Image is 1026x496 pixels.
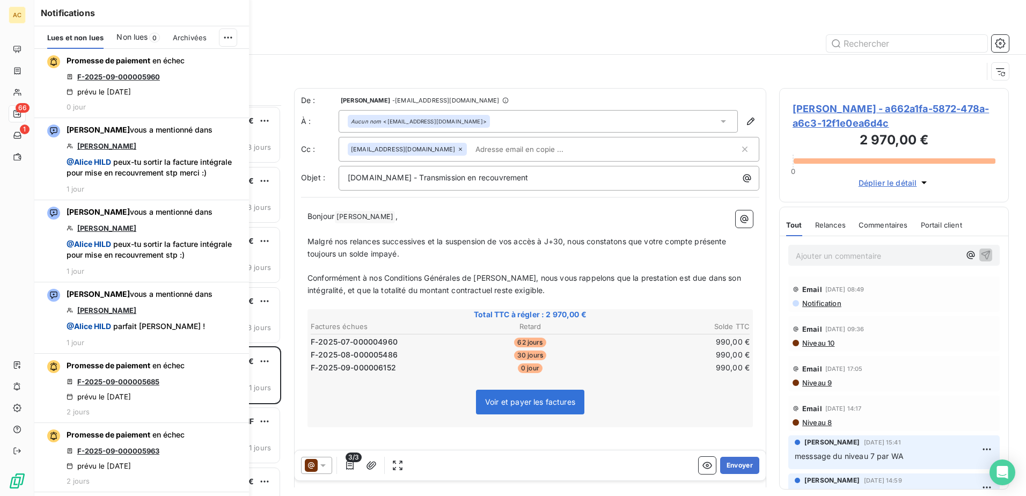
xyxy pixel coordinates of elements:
[67,87,131,96] div: prévu le [DATE]
[307,273,743,295] span: Conformément à nos Conditions Générales de [PERSON_NAME], nous vous rappelons que la prestation e...
[301,144,339,155] label: Cc :
[67,207,212,217] span: vous a mentionné dans
[34,354,249,423] button: Promesse de paiement en échecF-2025-09-000005685prévu le [DATE]2 jours
[804,476,860,485] span: [PERSON_NAME]
[855,177,933,189] button: Déplier le détail
[802,285,822,294] span: Email
[67,157,243,178] span: peux-tu sortir la facture intégrale pour mise en recouvrement stp merci :)
[395,211,398,221] span: ,
[604,336,750,348] td: 990,00 €
[786,221,802,229] span: Tout
[67,477,90,485] span: 2 jours
[826,35,987,52] input: Rechercher
[307,237,729,258] span: Malgré nos relances successives et la suspension de vos accès à J+30, nous constatons que votre c...
[802,404,822,413] span: Email
[309,309,751,320] span: Total TTC à régler : 2 970,00 €
[307,211,334,221] span: Bonjour
[67,462,131,470] div: prévu le [DATE]
[67,239,243,260] span: peux-tu sortir la facture intégrale pour mise en recouvrement stp :)
[720,457,759,474] button: Envoyer
[9,6,26,24] div: AC
[859,177,917,188] span: Déplier le détail
[77,72,160,81] a: F-2025-09-000005960
[41,6,243,19] h6: Notifications
[514,351,546,360] span: 30 jours
[351,118,487,125] div: <[EMAIL_ADDRESS][DOMAIN_NAME]>
[604,321,750,332] th: Solde TTC
[471,141,595,157] input: Adresse email en copie ...
[67,338,84,347] span: 1 jour
[311,362,396,373] span: F-2025-09-000006152
[77,142,136,150] a: [PERSON_NAME]
[67,289,130,298] span: [PERSON_NAME]
[116,32,148,42] span: Non lues
[77,224,136,232] a: [PERSON_NAME]
[518,363,543,373] span: 0 jour
[990,459,1015,485] div: Open Intercom Messenger
[67,157,111,166] span: @ Alice HILD
[793,101,995,130] span: [PERSON_NAME] - a662a1fa-5872-478a-a6c3-12f1e0ea6d4c
[801,339,834,347] span: Niveau 10
[77,447,159,455] a: F-2025-09-000005963
[793,130,995,152] h3: 2 970,00 €
[921,221,962,229] span: Portail client
[864,477,902,484] span: [DATE] 14:59
[801,299,841,308] span: Notification
[67,322,111,331] span: @ Alice HILD
[67,430,150,439] span: Promesse de paiement
[152,430,185,439] span: en échec
[301,173,325,182] span: Objet :
[801,378,832,387] span: Niveau 9
[604,349,750,361] td: 990,00 €
[825,366,863,372] span: [DATE] 17:05
[825,286,864,293] span: [DATE] 08:49
[67,56,150,65] span: Promesse de paiement
[67,361,150,370] span: Promesse de paiement
[152,361,185,370] span: en échec
[34,200,249,282] button: [PERSON_NAME]vous a mentionné dans[PERSON_NAME] @Alice HILD peux-tu sortir la facture intégrale p...
[825,405,862,412] span: [DATE] 14:17
[804,437,860,447] span: [PERSON_NAME]
[311,349,398,360] span: F-2025-08-000005486
[173,33,207,42] span: Archivées
[67,239,111,249] span: @ Alice HILD
[815,221,846,229] span: Relances
[311,337,398,347] span: F-2025-07-000004960
[77,377,159,386] a: F-2025-09-000005685
[802,325,822,333] span: Email
[301,116,339,127] label: À :
[864,439,901,446] span: [DATE] 15:41
[67,289,212,300] span: vous a mentionné dans
[67,267,84,275] span: 1 jour
[67,185,84,193] span: 1 jour
[802,364,822,373] span: Email
[604,362,750,374] td: 990,00 €
[16,103,30,113] span: 66
[77,306,136,315] a: [PERSON_NAME]
[149,33,160,42] span: 0
[20,125,30,134] span: 1
[34,49,249,118] button: Promesse de paiement en échecF-2025-09-000005960prévu le [DATE]0 jour
[351,146,455,152] span: [EMAIL_ADDRESS][DOMAIN_NAME]
[67,392,131,401] div: prévu le [DATE]
[9,472,26,490] img: Logo LeanPay
[67,125,130,134] span: [PERSON_NAME]
[34,282,249,354] button: [PERSON_NAME]vous a mentionné dans[PERSON_NAME] @Alice HILD parfait [PERSON_NAME] !1 jour
[825,326,864,332] span: [DATE] 09:36
[514,338,546,347] span: 62 jours
[47,33,104,42] span: Lues et non lues
[67,407,90,416] span: 2 jours
[34,423,249,492] button: Promesse de paiement en échecF-2025-09-000005963prévu le [DATE]2 jours
[335,211,395,223] span: [PERSON_NAME]
[801,418,832,427] span: Niveau 8
[67,207,130,216] span: [PERSON_NAME]
[152,56,185,65] span: en échec
[791,167,795,176] span: 0
[301,95,339,106] span: De :
[67,125,212,135] span: vous a mentionné dans
[34,118,249,200] button: [PERSON_NAME]vous a mentionné dans[PERSON_NAME] @Alice HILD peux-tu sortir la facture intégrale p...
[67,103,86,111] span: 0 jour
[485,397,575,406] span: Voir et payer les factures
[348,173,529,182] span: [DOMAIN_NAME] - Transmission en recouvrement
[341,97,390,104] span: [PERSON_NAME]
